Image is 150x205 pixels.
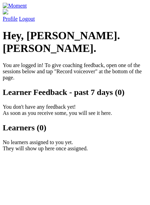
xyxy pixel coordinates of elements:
[3,29,147,55] h1: Hey, [PERSON_NAME].[PERSON_NAME].
[3,9,147,22] a: Profile
[3,62,147,81] p: You are logged in! To give coaching feedback, open one of the sessions below and tap "Record voic...
[3,88,147,97] h2: Learner Feedback - past 7 days (0)
[3,3,27,9] img: Moment
[3,123,147,132] h2: Learners (0)
[19,16,35,22] a: Logout
[3,9,8,14] img: default_avatar-b4e2223d03051bc43aaaccfb402a43260a3f17acc7fafc1603fdf008d6cba3c9.png
[3,139,147,152] p: No learners assigned to you yet. They will show up here once assigned.
[3,104,147,116] p: You don't have any feedback yet! As soon as you receive some, you will see it here.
